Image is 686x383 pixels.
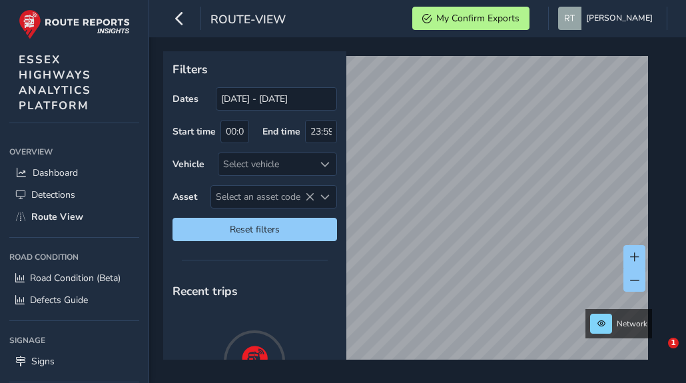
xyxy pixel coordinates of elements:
[182,223,327,236] span: Reset filters
[9,162,139,184] a: Dashboard
[9,184,139,206] a: Detections
[412,7,529,30] button: My Confirm Exports
[30,272,121,284] span: Road Condition (Beta)
[172,218,337,241] button: Reset filters
[31,189,75,201] span: Detections
[9,142,139,162] div: Overview
[558,7,581,30] img: diamond-layout
[172,283,238,299] span: Recent trips
[31,355,55,368] span: Signs
[9,289,139,311] a: Defects Guide
[172,125,216,138] label: Start time
[19,52,91,113] span: ESSEX HIGHWAYS ANALYTICS PLATFORM
[172,61,337,78] p: Filters
[617,318,647,329] span: Network
[9,330,139,350] div: Signage
[211,186,314,208] span: Select an asset code
[641,338,673,370] iframe: Intercom live chat
[668,338,679,348] span: 1
[218,153,314,175] div: Select vehicle
[33,167,78,179] span: Dashboard
[436,12,519,25] span: My Confirm Exports
[9,350,139,372] a: Signs
[9,247,139,267] div: Road Condition
[30,294,88,306] span: Defects Guide
[9,267,139,289] a: Road Condition (Beta)
[210,11,286,30] span: route-view
[314,186,336,208] div: Select an asset code
[172,191,197,203] label: Asset
[172,93,198,105] label: Dates
[558,7,657,30] button: [PERSON_NAME]
[31,210,83,223] span: Route View
[172,158,204,171] label: Vehicle
[262,125,300,138] label: End time
[168,56,648,375] canvas: Map
[19,9,130,39] img: rr logo
[9,206,139,228] a: Route View
[586,7,653,30] span: [PERSON_NAME]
